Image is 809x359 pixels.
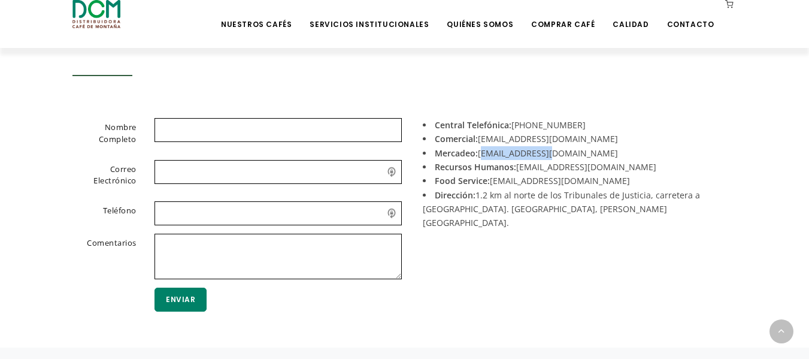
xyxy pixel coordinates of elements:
strong: Dirección: [435,189,475,201]
label: Nombre Completo [57,118,146,149]
a: Nuestros Cafés [214,1,299,29]
li: [EMAIL_ADDRESS][DOMAIN_NAME] [423,160,728,174]
a: Quiénes Somos [440,1,520,29]
label: Comentarios [57,234,146,277]
label: Correo Electrónico [57,160,146,191]
a: Servicios Institucionales [302,1,436,29]
a: Calidad [605,1,656,29]
strong: Comercial: [435,133,478,144]
a: Comprar Café [524,1,602,29]
label: Teléfono [57,201,146,223]
li: [EMAIL_ADDRESS][DOMAIN_NAME] [423,174,728,188]
li: 1.2 km al norte de los Tribunales de Justicia, carretera a [GEOGRAPHIC_DATA]. [GEOGRAPHIC_DATA], ... [423,188,728,230]
li: [EMAIL_ADDRESS][DOMAIN_NAME] [423,146,728,160]
li: [PHONE_NUMBER] [423,118,728,132]
strong: Mercadeo: [435,147,478,159]
button: Enviar [154,288,207,312]
strong: Food Service: [435,175,490,186]
li: [EMAIL_ADDRESS][DOMAIN_NAME] [423,132,728,146]
strong: Recursos Humanos: [435,161,516,173]
a: Contacto [660,1,722,29]
strong: Central Telefónica: [435,119,511,131]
